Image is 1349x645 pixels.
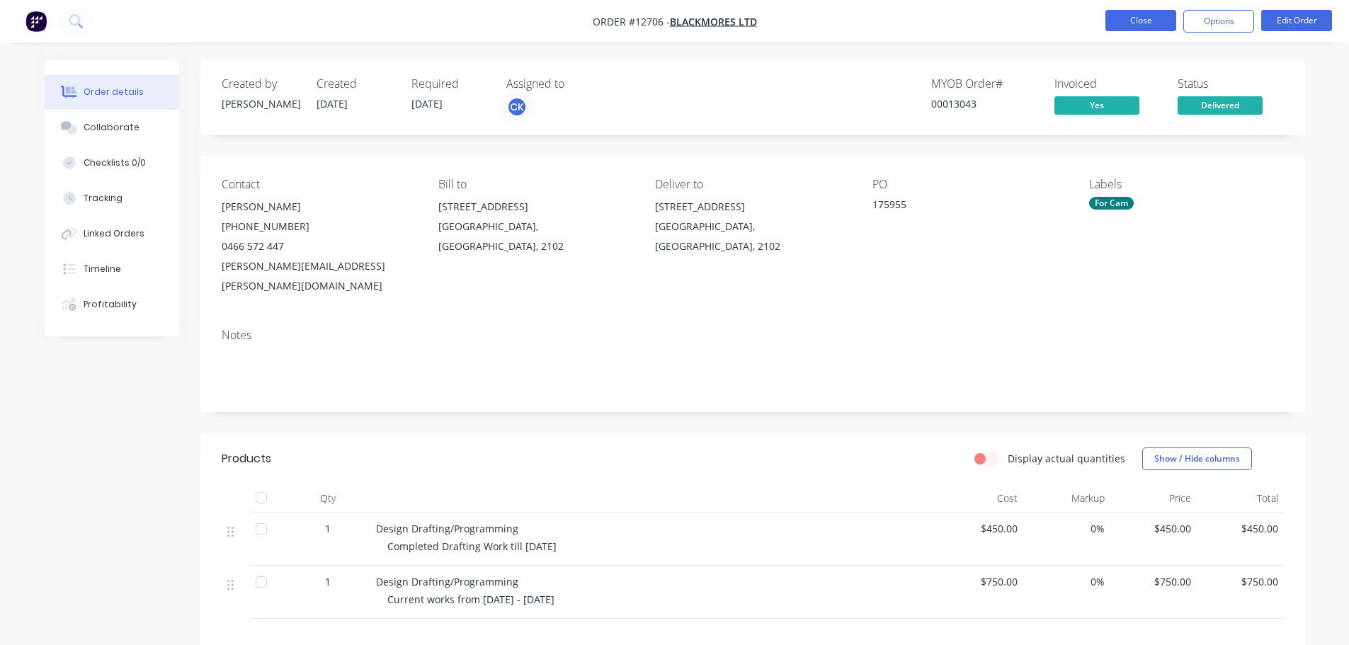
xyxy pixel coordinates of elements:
button: CK [506,96,528,118]
div: 00013043 [931,96,1037,111]
div: [PERSON_NAME] [222,197,416,217]
button: Linked Orders [45,216,179,251]
span: 1 [325,574,331,589]
div: Timeline [84,263,121,275]
span: 0% [1029,574,1105,589]
button: Close [1105,10,1176,31]
span: Design Drafting/Programming [376,575,518,588]
button: Order details [45,74,179,110]
div: Required [411,77,489,91]
span: Order #12706 - [593,15,670,28]
span: $450.00 [1202,521,1278,536]
button: Edit Order [1261,10,1332,31]
div: [GEOGRAPHIC_DATA], [GEOGRAPHIC_DATA], 2102 [655,217,849,256]
span: $450.00 [943,521,1018,536]
button: Profitability [45,287,179,322]
div: [GEOGRAPHIC_DATA], [GEOGRAPHIC_DATA], 2102 [438,217,632,256]
div: [PERSON_NAME][EMAIL_ADDRESS][PERSON_NAME][DOMAIN_NAME] [222,256,416,296]
button: Show / Hide columns [1142,447,1252,470]
div: For Cam [1089,197,1134,210]
img: Factory [25,11,47,32]
div: Labels [1089,178,1283,191]
div: 0466 572 447 [222,236,416,256]
span: Current works from [DATE] - [DATE] [387,593,554,606]
div: [STREET_ADDRESS][GEOGRAPHIC_DATA], [GEOGRAPHIC_DATA], 2102 [655,197,849,256]
button: Delivered [1178,96,1263,118]
div: Total [1197,484,1284,513]
div: [STREET_ADDRESS] [438,197,632,217]
span: Completed Drafting Work till [DATE] [387,540,557,553]
span: Design Drafting/Programming [376,522,518,535]
a: Blackmores Ltd [670,15,757,28]
div: Cost [937,484,1024,513]
div: Checklists 0/0 [84,156,146,169]
button: Collaborate [45,110,179,145]
span: Delivered [1178,96,1263,114]
span: $450.00 [1116,521,1192,536]
div: Tracking [84,192,123,205]
div: Notes [222,329,1284,342]
button: Tracking [45,181,179,216]
div: [STREET_ADDRESS][GEOGRAPHIC_DATA], [GEOGRAPHIC_DATA], 2102 [438,197,632,256]
button: Checklists 0/0 [45,145,179,181]
span: [DATE] [317,97,348,110]
span: 0% [1029,521,1105,536]
div: MYOB Order # [931,77,1037,91]
div: Profitability [84,298,137,311]
button: Options [1183,10,1254,33]
div: Created by [222,77,300,91]
div: Bill to [438,178,632,191]
label: Display actual quantities [1008,451,1125,466]
span: 1 [325,521,331,536]
div: [PERSON_NAME] [222,96,300,111]
div: Order details [84,86,144,98]
span: Yes [1054,96,1139,114]
div: Deliver to [655,178,849,191]
div: Assigned to [506,77,648,91]
div: [PERSON_NAME][PHONE_NUMBER]0466 572 447[PERSON_NAME][EMAIL_ADDRESS][PERSON_NAME][DOMAIN_NAME] [222,197,416,296]
div: [PHONE_NUMBER] [222,217,416,236]
div: 175955 [872,197,1049,217]
div: Collaborate [84,121,140,134]
div: Invoiced [1054,77,1161,91]
span: $750.00 [1202,574,1278,589]
div: Linked Orders [84,227,144,240]
div: Products [222,450,271,467]
div: PO [872,178,1066,191]
button: Timeline [45,251,179,287]
span: $750.00 [943,574,1018,589]
div: Contact [222,178,416,191]
div: Created [317,77,394,91]
div: Markup [1023,484,1110,513]
div: Price [1110,484,1197,513]
span: $750.00 [1116,574,1192,589]
span: [DATE] [411,97,443,110]
div: Qty [285,484,370,513]
div: [STREET_ADDRESS] [655,197,849,217]
div: Status [1178,77,1284,91]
